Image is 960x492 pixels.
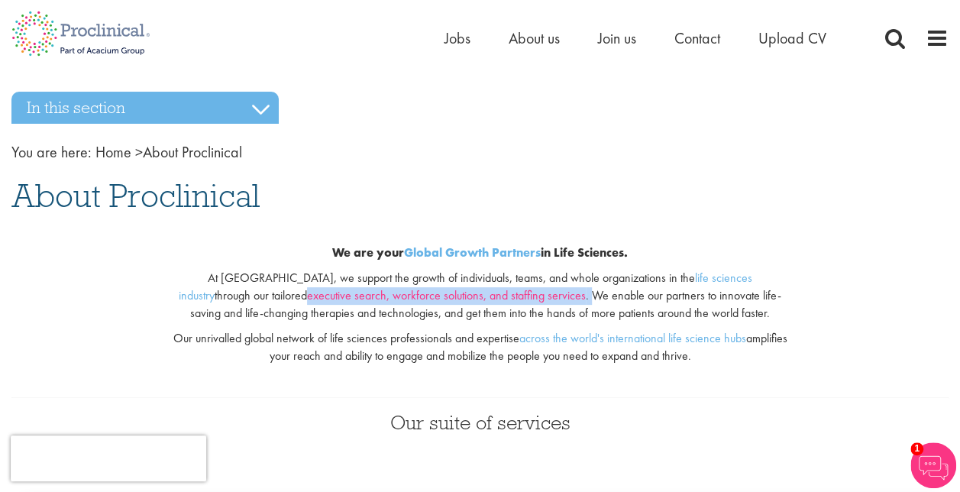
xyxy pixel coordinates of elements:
[179,270,752,303] a: life sciences industry
[172,270,789,322] p: At [GEOGRAPHIC_DATA], we support the growth of individuals, teams, and whole organizations in the...
[11,142,92,162] span: You are here:
[172,330,789,365] p: Our unrivalled global network of life sciences professionals and expertise amplifies your reach a...
[307,287,586,303] a: executive search, workforce solutions, and staffing services
[910,442,923,455] span: 1
[910,442,956,488] img: Chatbot
[509,28,560,48] a: About us
[519,330,746,346] a: across the world's international life science hubs
[404,244,541,261] a: Global Growth Partners
[674,28,720,48] a: Contact
[95,142,242,162] span: About Proclinical
[11,175,260,216] span: About Proclinical
[95,142,131,162] a: breadcrumb link to Home
[11,92,279,124] h3: In this section
[11,435,206,481] iframe: reCAPTCHA
[11,413,949,432] h3: Our suite of services
[598,28,636,48] a: Join us
[758,28,826,48] a: Upload CV
[135,142,143,162] span: >
[444,28,470,48] a: Jobs
[332,244,628,261] b: We are your in Life Sciences.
